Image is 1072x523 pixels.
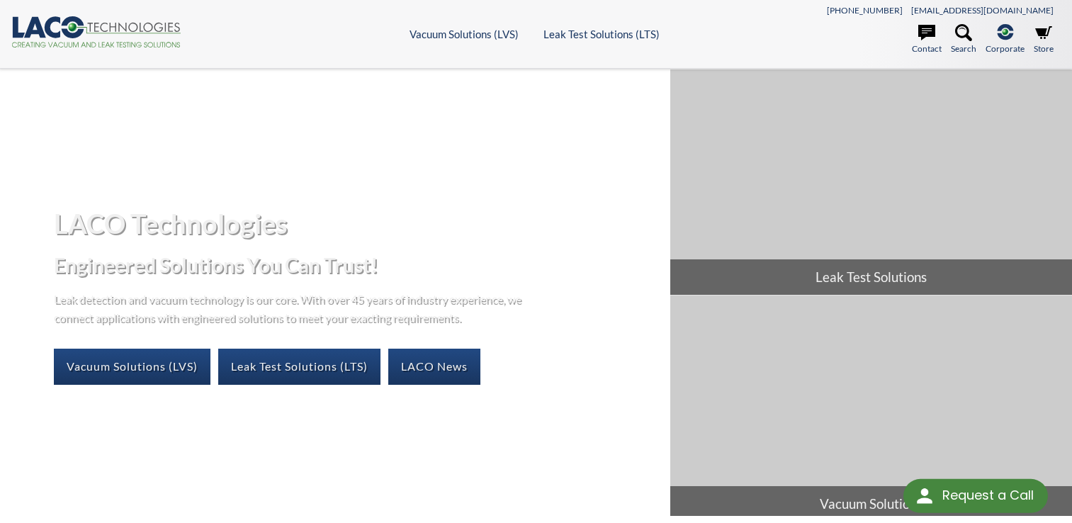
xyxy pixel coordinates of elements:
[986,42,1025,55] span: Corporate
[912,24,942,55] a: Contact
[1034,24,1054,55] a: Store
[911,5,1054,16] a: [EMAIL_ADDRESS][DOMAIN_NAME]
[218,349,380,384] a: Leak Test Solutions (LTS)
[543,28,660,40] a: Leak Test Solutions (LTS)
[410,28,519,40] a: Vacuum Solutions (LVS)
[670,486,1072,522] span: Vacuum Solutions
[951,24,976,55] a: Search
[54,349,210,384] a: Vacuum Solutions (LVS)
[670,69,1072,295] a: Leak Test Solutions
[827,5,903,16] a: [PHONE_NUMBER]
[54,290,529,326] p: Leak detection and vacuum technology is our core. With over 45 years of industry experience, we c...
[942,479,1034,512] div: Request a Call
[670,296,1072,521] a: Vacuum Solutions
[913,485,936,507] img: round button
[54,206,659,241] h1: LACO Technologies
[54,252,659,279] h2: Engineered Solutions You Can Trust!
[903,479,1048,513] div: Request a Call
[388,349,480,384] a: LACO News
[670,259,1072,295] span: Leak Test Solutions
